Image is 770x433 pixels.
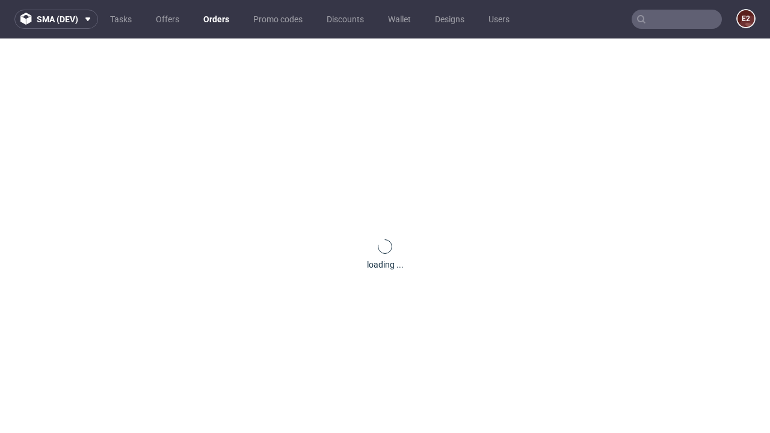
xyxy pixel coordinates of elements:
[428,10,472,29] a: Designs
[149,10,186,29] a: Offers
[14,10,98,29] button: sma (dev)
[738,10,754,27] figcaption: e2
[103,10,139,29] a: Tasks
[367,259,404,271] div: loading ...
[37,15,78,23] span: sma (dev)
[196,10,236,29] a: Orders
[246,10,310,29] a: Promo codes
[381,10,418,29] a: Wallet
[319,10,371,29] a: Discounts
[481,10,517,29] a: Users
